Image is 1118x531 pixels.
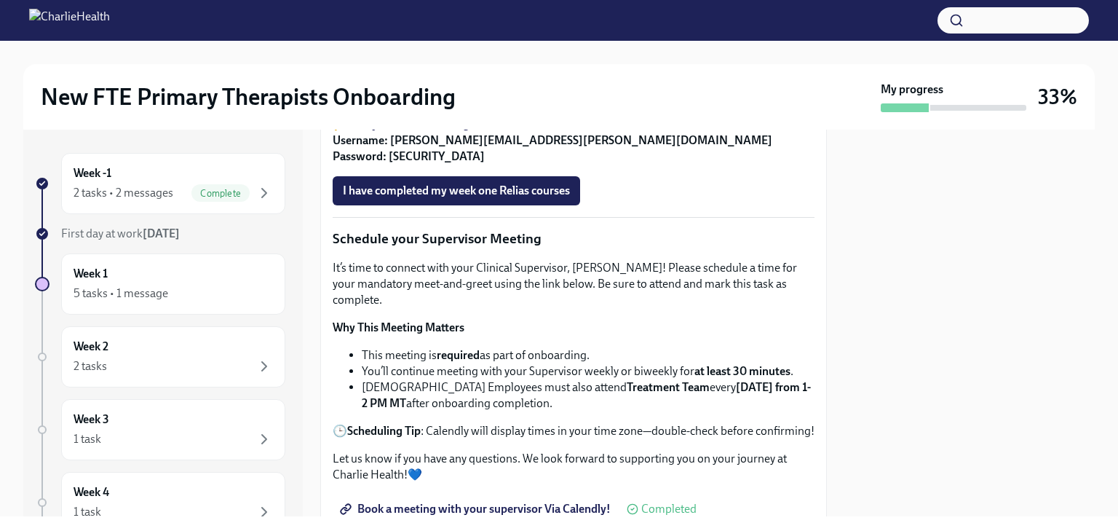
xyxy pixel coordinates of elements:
[333,260,814,308] p: It’s time to connect with your Clinical Supervisor, [PERSON_NAME]! Please schedule a time for you...
[191,188,250,199] span: Complete
[74,266,108,282] h6: Week 1
[35,226,285,242] a: First day at work[DATE]
[333,423,814,439] p: 🕒 : Calendly will display times in your time zone—double-check before confirming!
[35,153,285,214] a: Week -12 tasks • 2 messagesComplete
[74,339,108,355] h6: Week 2
[41,82,456,111] h2: New FTE Primary Therapists Onboarding
[333,451,814,483] p: Let us know if you have any questions. We look forward to supporting you on your journey at Charl...
[641,503,697,515] span: Completed
[333,495,621,524] a: Book a meeting with your supervisor Via Calendly!
[61,227,180,240] span: First day at work
[74,165,111,181] h6: Week -1
[74,484,109,500] h6: Week 4
[343,502,611,516] span: Book a meeting with your supervisor Via Calendly!
[347,424,421,438] strong: Scheduling Tip
[333,133,772,163] strong: Username: [PERSON_NAME][EMAIL_ADDRESS][PERSON_NAME][DOMAIN_NAME] Password: [SECURITY_DATA]
[694,364,790,378] strong: at least 30 minutes
[437,348,480,362] strong: required
[74,431,101,447] div: 1 task
[333,320,464,334] strong: Why This Meeting Matters
[362,380,811,410] strong: [DATE] from 1-2 PM MT
[29,9,110,32] img: CharlieHealth
[881,82,943,98] strong: My progress
[74,286,168,302] div: 5 tasks • 1 message
[362,379,814,412] li: [DEMOGRAPHIC_DATA] Employees must also attend every after onboarding completion.
[362,363,814,379] li: You’ll continue meeting with your Supervisor weekly or biweekly for .
[35,253,285,315] a: Week 15 tasks • 1 message
[333,176,580,205] button: I have completed my week one Relias courses
[74,504,101,520] div: 1 task
[74,185,173,201] div: 2 tasks • 2 messages
[333,229,814,248] p: Schedule your Supervisor Meeting
[333,117,814,165] p: 🎓
[35,326,285,388] a: Week 22 tasks
[74,358,107,374] div: 2 tasks
[362,347,814,363] li: This meeting is as part of onboarding.
[627,380,710,394] strong: Treatment Team
[343,184,570,198] span: I have completed my week one Relias courses
[74,412,109,428] h6: Week 3
[35,399,285,460] a: Week 31 task
[143,227,180,240] strong: [DATE]
[1038,84,1077,110] h3: 33%
[347,117,506,131] a: Find your Relias trainings HERE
